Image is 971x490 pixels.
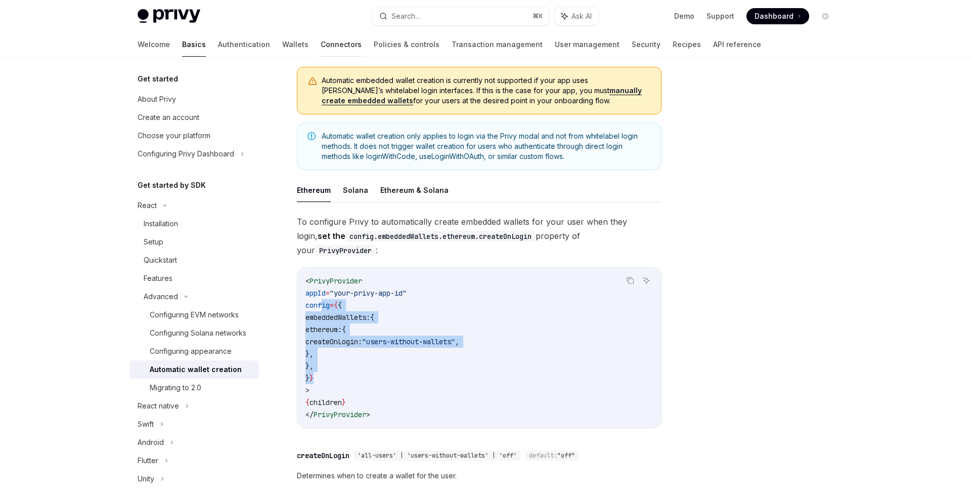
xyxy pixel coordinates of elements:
[571,11,592,21] span: Ask AI
[138,148,234,160] div: Configuring Privy Dashboard
[326,289,330,298] span: =
[342,398,346,407] span: }
[138,93,176,105] div: About Privy
[129,269,259,288] a: Features
[150,309,239,321] div: Configuring EVM networks
[322,131,651,161] span: Automatic wallet creation only applies to login via the Privy modal and not from whitelabel login...
[305,410,314,419] span: </
[310,276,362,285] span: PrivyProvider
[138,473,154,485] div: Unity
[315,245,376,256] code: PrivyProvider
[138,32,170,57] a: Welcome
[129,324,259,342] a: Configuring Solana networks
[380,178,449,202] button: Ethereum & Solana
[305,325,342,334] span: ethereum:
[282,32,308,57] a: Wallets
[129,108,259,127] a: Create an account
[557,452,575,460] span: "off"
[674,11,694,21] a: Demo
[322,75,651,106] span: Automatic embedded wallet creation is currently not supported if your app uses [PERSON_NAME]’s wh...
[305,313,370,322] span: embeddedWallets:
[334,301,338,310] span: {
[707,11,734,21] a: Support
[144,272,172,284] div: Features
[138,455,158,467] div: Flutter
[138,199,157,212] div: React
[305,349,314,358] span: },
[129,379,259,397] a: Migrating to 2.0
[182,32,206,57] a: Basics
[374,32,439,57] a: Policies & controls
[218,32,270,57] a: Authentication
[138,73,178,85] h5: Get started
[129,215,259,233] a: Installation
[366,410,370,419] span: >
[138,179,206,191] h5: Get started by SDK
[305,289,326,298] span: appId
[305,374,310,383] span: }
[150,363,242,376] div: Automatic wallet creation
[555,32,620,57] a: User management
[305,361,314,371] span: },
[310,374,314,383] span: }
[150,345,232,357] div: Configuring appearance
[138,418,154,430] div: Swift
[330,289,407,298] span: "your-privy-app-id"
[144,218,178,230] div: Installation
[129,233,259,251] a: Setup
[640,274,653,287] button: Ask AI
[297,470,661,482] span: Determines when to create a wallet for the user.
[529,452,557,460] span: default:
[144,291,178,303] div: Advanced
[314,410,366,419] span: PrivyProvider
[138,400,179,412] div: React native
[305,386,310,395] span: >
[345,231,536,242] code: config.embeddedWallets.ethereum.createOnLogin
[358,452,517,460] span: 'all-users' | 'users-without-wallets' | 'off'
[297,215,661,257] span: To configure Privy to automatically create embedded wallets for your user when they login, proper...
[297,178,331,202] button: Ethereum
[452,32,543,57] a: Transaction management
[129,127,259,145] a: Choose your platform
[372,7,549,25] button: Search...⌘K
[338,301,342,310] span: {
[129,360,259,379] a: Automatic wallet creation
[305,337,362,346] span: createOnLogin:
[305,398,310,407] span: {
[305,301,330,310] span: config
[305,276,310,285] span: <
[362,337,455,346] span: "users-without-wallets"
[746,8,809,24] a: Dashboard
[370,313,374,322] span: {
[554,7,599,25] button: Ask AI
[632,32,660,57] a: Security
[755,11,793,21] span: Dashboard
[129,342,259,360] a: Configuring appearance
[297,451,349,461] div: createOnLogin
[455,337,459,346] span: ,
[150,382,201,394] div: Migrating to 2.0
[138,130,210,142] div: Choose your platform
[817,8,833,24] button: Toggle dark mode
[129,251,259,269] a: Quickstart
[713,32,761,57] a: API reference
[391,10,420,22] div: Search...
[138,9,200,23] img: light logo
[307,132,316,140] svg: Note
[624,274,637,287] button: Copy the contents from the code block
[343,178,368,202] button: Solana
[138,111,199,124] div: Create an account
[129,90,259,108] a: About Privy
[150,327,246,339] div: Configuring Solana networks
[318,231,536,241] strong: set the
[144,254,177,266] div: Quickstart
[533,12,543,20] span: ⌘ K
[673,32,701,57] a: Recipes
[144,236,163,248] div: Setup
[310,398,342,407] span: children
[129,306,259,324] a: Configuring EVM networks
[342,325,346,334] span: {
[138,436,164,448] div: Android
[330,301,334,310] span: =
[321,32,362,57] a: Connectors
